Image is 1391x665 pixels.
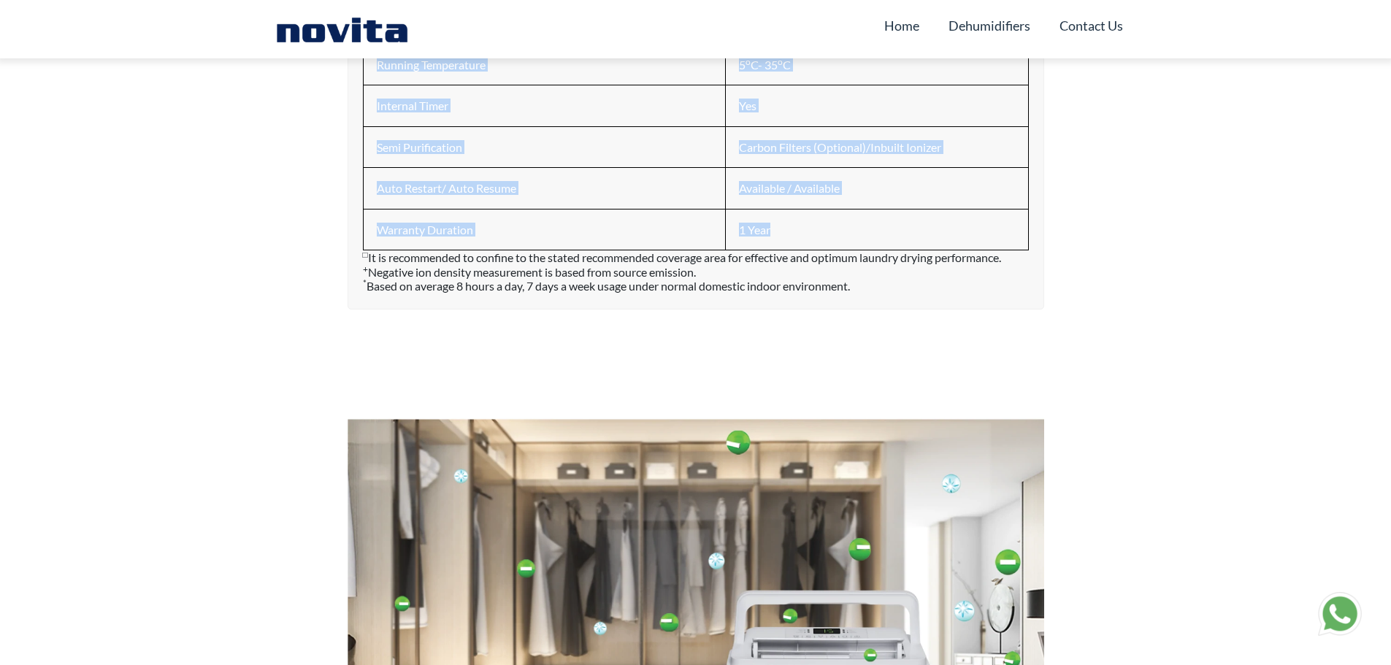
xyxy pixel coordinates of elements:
span: It is recommended to confine to the stated recommended coverage area for effective and optimum la... [363,250,1001,292]
h6: Available / Available [739,181,1014,195]
a: Home [884,12,919,39]
h6: 1 Year [739,223,1014,237]
h6: Auto Restart/ Auto Resume [377,181,712,195]
h6: Internal Timer [377,99,712,112]
a: Dehumidifiers [949,12,1030,39]
h6: Carbon Filters (Optional)/Inbuilt Ionizer [739,140,1014,154]
sup: □ [363,249,368,260]
sup: o [746,56,751,67]
sup: o [778,56,783,67]
h6: Yes [739,99,1014,112]
h6: 5 C- 35 C [739,58,1014,72]
h6: Running Temperature [377,58,712,72]
sup: + [363,264,368,274]
img: Novita [269,15,415,44]
h6: Warranty Duration [377,223,712,237]
a: Contact Us [1059,12,1123,39]
h6: Semi Purification [377,140,712,154]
